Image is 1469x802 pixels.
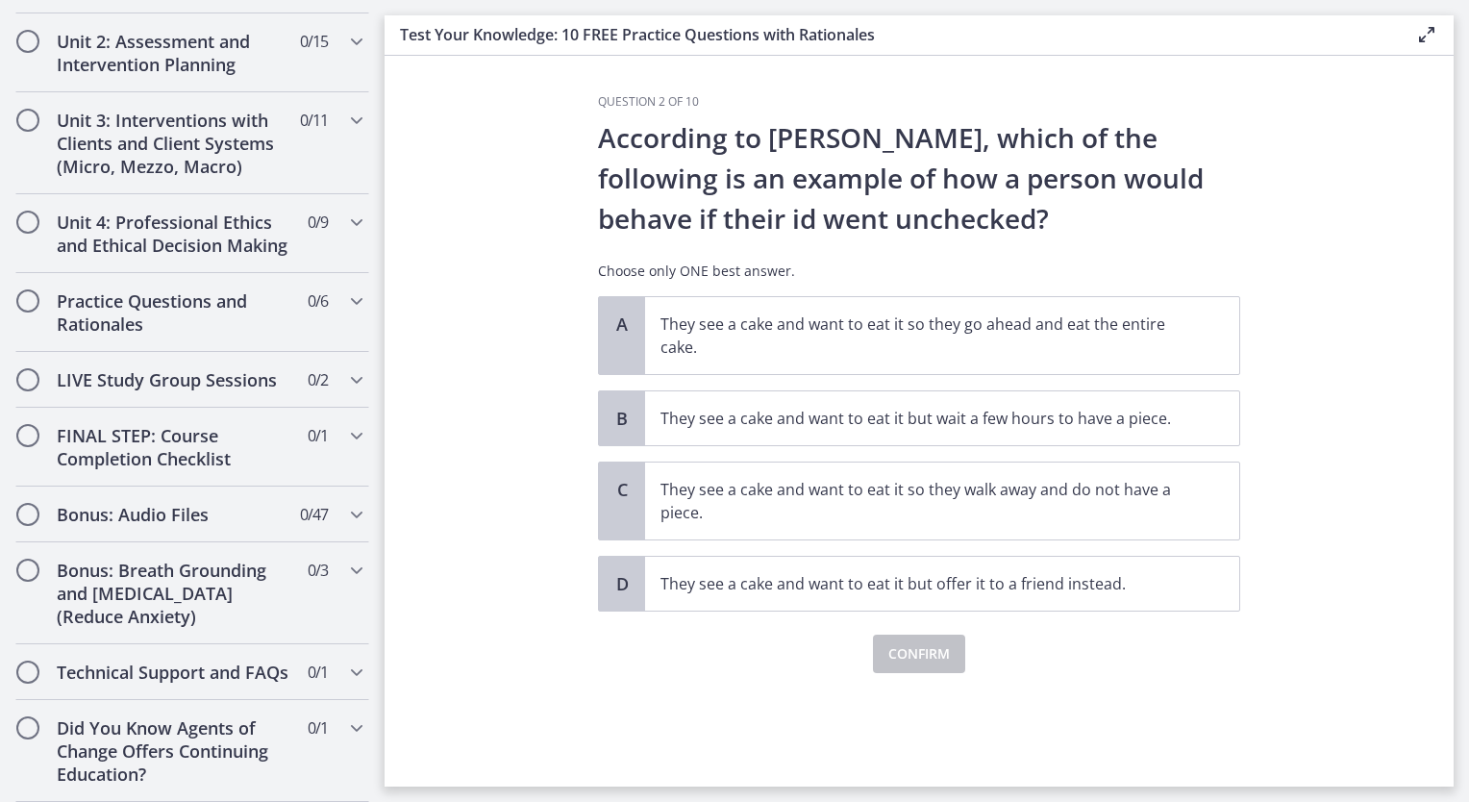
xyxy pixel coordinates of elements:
span: 0 / 15 [300,30,328,53]
p: They see a cake and want to eat it but wait a few hours to have a piece. [660,407,1185,430]
span: 0 / 1 [308,716,328,739]
h2: LIVE Study Group Sessions [57,368,291,391]
span: 0 / 9 [308,211,328,234]
span: 0 / 3 [308,559,328,582]
h2: Practice Questions and Rationales [57,289,291,336]
span: 0 / 1 [308,424,328,447]
h3: Test Your Knowledge: 10 FREE Practice Questions with Rationales [400,23,1384,46]
h3: Question 2 of 10 [598,94,1240,110]
button: Confirm [873,635,965,673]
p: They see a cake and want to eat it so they walk away and do not have a piece. [660,478,1185,524]
p: They see a cake and want to eat it so they go ahead and eat the entire cake. [660,313,1185,359]
span: C [610,478,634,501]
p: According to [PERSON_NAME], which of the following is an example of how a person would behave if ... [598,117,1240,238]
span: 0 / 11 [300,109,328,132]
h2: Bonus: Audio Files [57,503,291,526]
span: Confirm [888,642,950,665]
span: 0 / 6 [308,289,328,313]
h2: Bonus: Breath Grounding and [MEDICAL_DATA] (Reduce Anxiety) [57,559,291,628]
span: 0 / 2 [308,368,328,391]
span: D [610,572,634,595]
span: A [610,313,634,336]
p: Choose only ONE best answer. [598,262,1240,281]
span: B [610,407,634,430]
h2: Unit 3: Interventions with Clients and Client Systems (Micro, Mezzo, Macro) [57,109,291,178]
span: 0 / 1 [308,661,328,684]
h2: Technical Support and FAQs [57,661,291,684]
h2: FINAL STEP: Course Completion Checklist [57,424,291,470]
h2: Unit 2: Assessment and Intervention Planning [57,30,291,76]
h2: Did You Know Agents of Change Offers Continuing Education? [57,716,291,786]
span: 0 / 47 [300,503,328,526]
p: They see a cake and want to eat it but offer it to a friend instead. [660,572,1185,595]
h2: Unit 4: Professional Ethics and Ethical Decision Making [57,211,291,257]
